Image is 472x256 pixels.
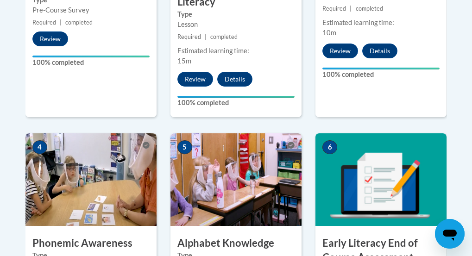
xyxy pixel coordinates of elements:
[362,44,397,58] button: Details
[32,31,68,46] button: Review
[322,18,440,28] div: Estimated learning time:
[322,68,440,69] div: Your progress
[177,72,213,87] button: Review
[177,57,191,65] span: 15m
[32,19,56,26] span: Required
[322,44,358,58] button: Review
[435,219,465,249] iframe: Button to launch messaging window
[177,96,295,98] div: Your progress
[32,140,47,154] span: 4
[205,33,207,40] span: |
[177,33,201,40] span: Required
[315,133,447,226] img: Course Image
[356,5,383,12] span: completed
[65,19,93,26] span: completed
[210,33,238,40] span: completed
[170,133,302,226] img: Course Image
[350,5,352,12] span: |
[170,236,302,250] h3: Alphabet Knowledge
[177,140,192,154] span: 5
[322,69,440,80] label: 100% completed
[322,140,337,154] span: 6
[25,236,157,250] h3: Phonemic Awareness
[177,46,295,56] div: Estimated learning time:
[217,72,252,87] button: Details
[60,19,62,26] span: |
[322,29,336,37] span: 10m
[177,9,295,19] label: Type
[322,5,346,12] span: Required
[177,98,295,108] label: 100% completed
[177,19,295,30] div: Lesson
[25,133,157,226] img: Course Image
[32,5,150,15] div: Pre-Course Survey
[32,56,150,57] div: Your progress
[32,57,150,68] label: 100% completed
